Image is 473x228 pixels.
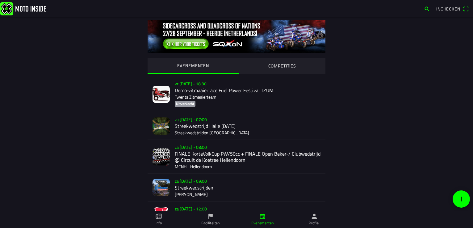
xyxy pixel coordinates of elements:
[239,58,326,74] ion-segment-button: COMPETITIES
[153,86,170,103] img: Jr9onrC0yD8203rv07GQoPFRO05txJl9KEmks7zX.jpg
[153,207,170,224] img: qaiuHcGyss22570fqZKCwYI5GvCJxDNyPIX6KLCV.png
[148,58,239,74] ion-segment-button: EVENEMENTEN
[201,220,220,226] ion-label: Faciliteiten
[436,6,460,12] span: Inchecken
[148,76,325,112] a: vr [DATE] - 18:30Demo-zitmaaierrace Fuel Power Festival TZUMTwents ZitmaaierteamUitverkocht
[259,213,266,220] ion-icon: kalender
[148,140,325,173] a: za [DATE] - 08:00FINALE KorteVolkCup PW/50cc + FINALE Open Beker-/ Clubwedstrijd @ Circuit de Koe...
[153,117,170,135] img: Y5rwN9z9uPcyXeovWO1qn41Q4V5LkcRjVCcyV7Gt.jpg
[433,3,472,14] a: IncheckenQR-scanner
[311,213,318,220] ion-icon: persoon
[207,213,214,220] ion-icon: vlag
[251,220,274,226] ion-label: Evenementen
[148,20,325,53] img: 0tIKNvXMbOBQGQ39g5GyH2eKrZ0ImZcyIMR2rZNf.jpg
[458,195,465,203] ion-icon: toevoegen
[153,148,170,165] img: wnU9VZkziWAzZjs8lAG3JHcHr0adhkas7rPV26Ps.jpg
[148,112,325,140] a: za [DATE] - 07:00Streekwedstrijd Halle [DATE]Streekwedstrijden [GEOGRAPHIC_DATA]
[155,213,162,220] ion-icon: papier
[148,174,325,202] a: za [DATE] - 09:00Streekwedstrijden[PERSON_NAME]
[309,220,320,226] ion-label: Profiel
[153,179,170,196] img: N3lxsS6Zhak3ei5Q5MtyPEvjHqMuKUUTBqHB2i4g.png
[156,220,162,226] ion-label: Info
[421,3,433,14] a: zoeken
